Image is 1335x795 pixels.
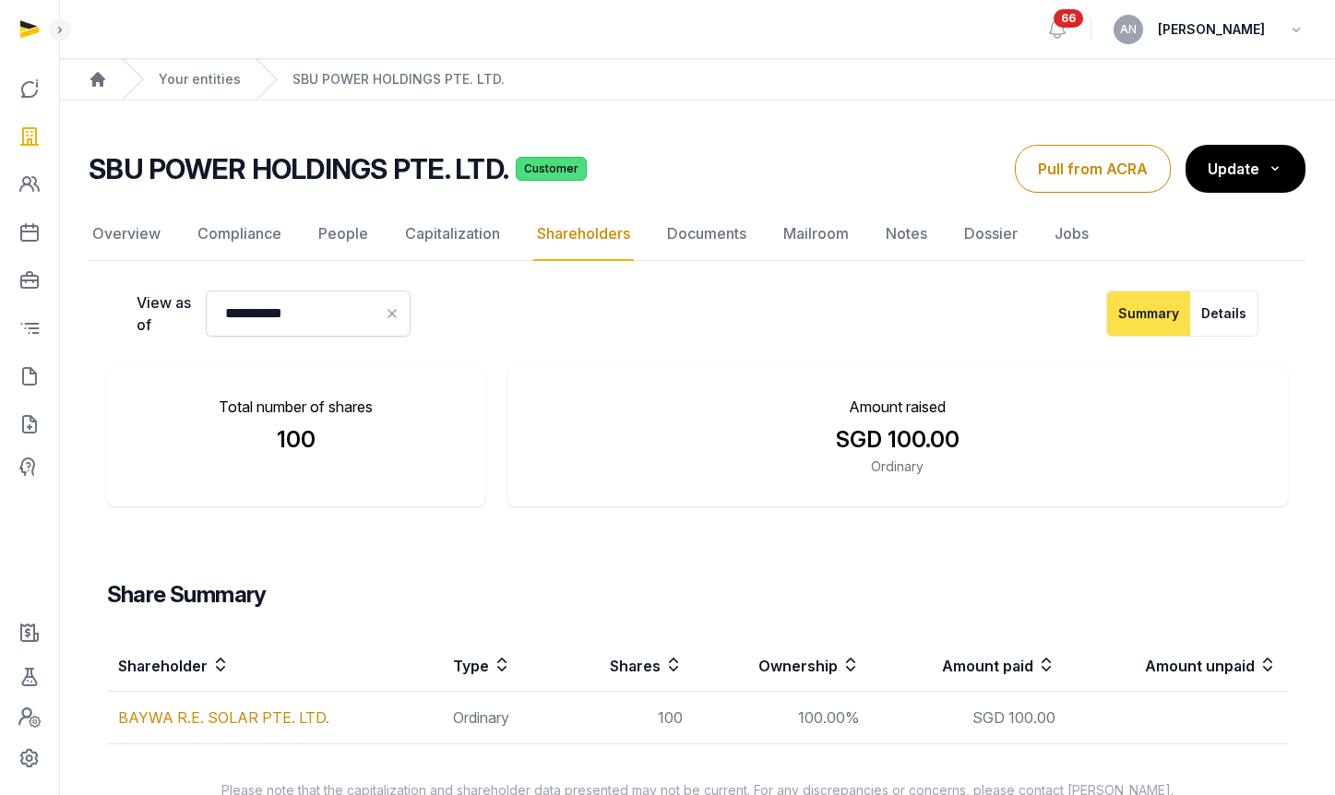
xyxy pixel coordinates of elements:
[663,208,750,261] a: Documents
[1051,208,1092,261] a: Jobs
[836,426,960,453] span: SGD 100.00
[1067,639,1288,692] th: Amount unpaid
[89,208,164,261] a: Overview
[871,639,1066,692] th: Amount paid
[137,291,191,336] label: View as of
[159,70,241,89] a: Your entities
[871,458,924,474] span: Ordinary
[1015,145,1171,193] button: Pull from ACRA
[557,692,694,744] td: 100
[1120,24,1137,35] span: AN
[59,59,1335,101] nav: Breadcrumb
[1190,291,1258,337] button: Details
[972,708,1055,727] span: SGD 100.00
[1186,145,1305,193] button: Update
[1208,160,1259,178] span: Update
[533,208,634,261] a: Shareholders
[557,639,694,692] th: Shares
[1158,18,1265,41] span: [PERSON_NAME]
[1054,9,1083,28] span: 66
[882,208,931,261] a: Notes
[442,692,557,744] td: Ordinary
[137,425,457,455] div: 100
[89,208,1305,261] nav: Tabs
[1114,15,1143,44] button: AN
[315,208,372,261] a: People
[401,208,504,261] a: Capitalization
[694,639,872,692] th: Ownership
[118,708,329,727] a: BAYWA R.E. SOLAR PTE. LTD.
[1106,291,1191,337] button: Summary
[292,70,505,89] a: SBU POWER HOLDINGS PTE. LTD.
[537,396,1258,418] p: Amount raised
[516,157,587,181] span: Customer
[137,396,457,418] p: Total number of shares
[206,291,411,337] input: Datepicker input
[89,152,508,185] h2: SBU POWER HOLDINGS PTE. LTD.
[442,639,557,692] th: Type
[107,639,442,692] th: Shareholder
[960,208,1021,261] a: Dossier
[694,692,872,744] td: 100.00%
[107,580,1288,610] h3: Share Summary
[780,208,852,261] a: Mailroom
[194,208,285,261] a: Compliance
